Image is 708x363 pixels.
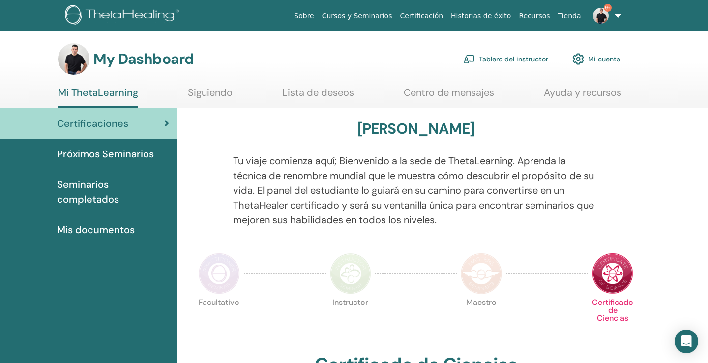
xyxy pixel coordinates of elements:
span: 9+ [604,4,612,12]
div: Open Intercom Messenger [675,330,698,353]
img: cog.svg [572,51,584,67]
img: logo.png [65,5,182,27]
span: Seminarios completados [57,177,169,207]
img: Practitioner [199,253,240,294]
span: Próximos Seminarios [57,147,154,161]
img: default.jpg [58,43,89,75]
a: Lista de deseos [282,87,354,106]
a: Historias de éxito [447,7,515,25]
p: Maestro [461,299,502,340]
a: Mi ThetaLearning [58,87,138,108]
a: Sobre [290,7,318,25]
a: Tienda [554,7,585,25]
h3: [PERSON_NAME] [357,120,475,138]
a: Mi cuenta [572,48,620,70]
h3: My Dashboard [93,50,194,68]
img: Master [461,253,502,294]
a: Ayuda y recursos [544,87,621,106]
a: Siguiendo [188,87,233,106]
p: Certificado de Ciencias [592,299,633,340]
img: chalkboard-teacher.svg [463,55,475,63]
a: Recursos [515,7,554,25]
p: Instructor [330,299,371,340]
p: Tu viaje comienza aquí; Bienvenido a la sede de ThetaLearning. Aprenda la técnica de renombre mun... [233,153,599,227]
a: Cursos y Seminarios [318,7,396,25]
img: Instructor [330,253,371,294]
p: Facultativo [199,299,240,340]
span: Mis documentos [57,222,135,237]
a: Tablero del instructor [463,48,548,70]
a: Certificación [396,7,447,25]
img: Certificate of Science [592,253,633,294]
img: default.jpg [593,8,609,24]
span: Certificaciones [57,116,128,131]
a: Centro de mensajes [404,87,494,106]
